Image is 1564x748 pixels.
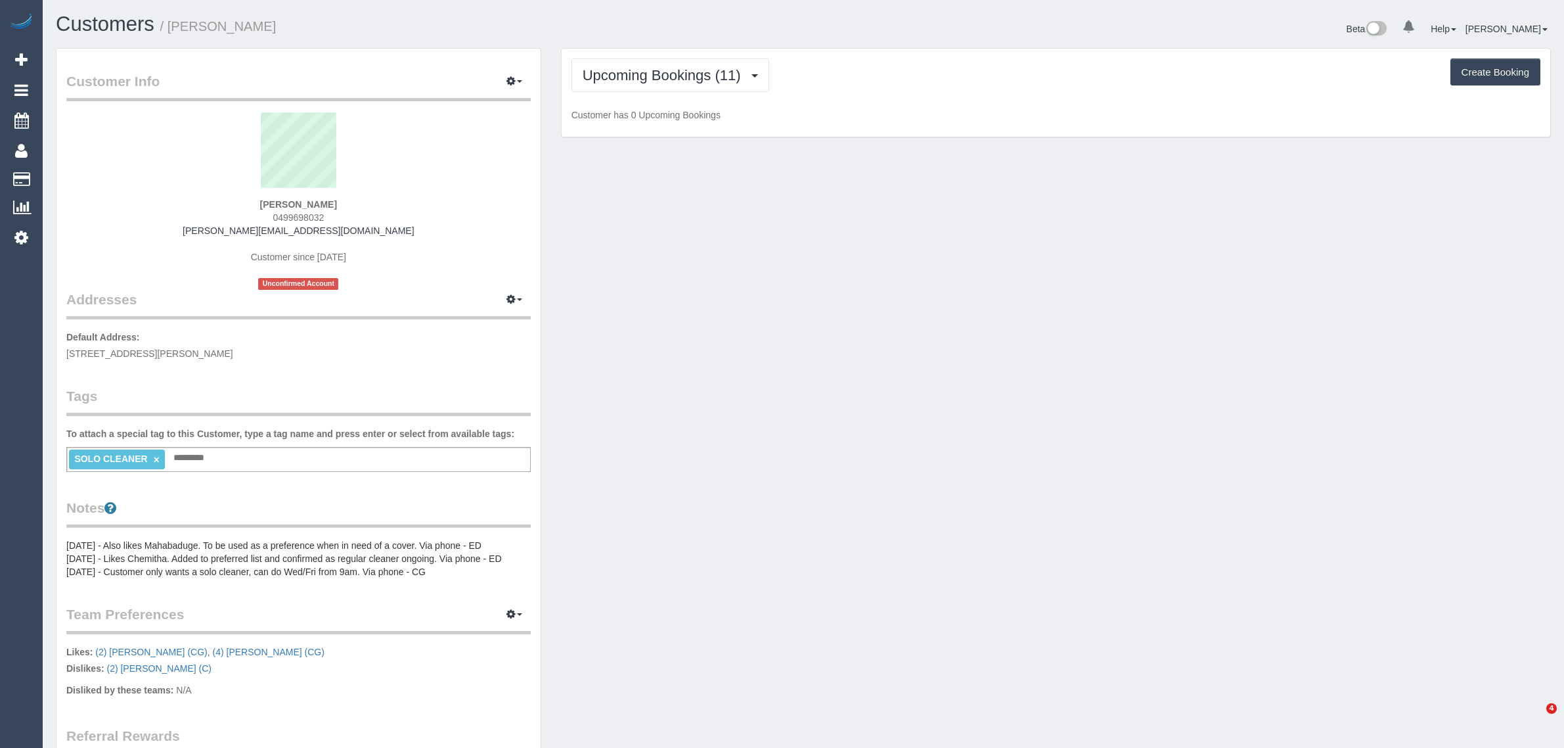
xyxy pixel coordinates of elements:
[154,454,160,465] a: ×
[160,19,277,34] small: / [PERSON_NAME]
[1546,703,1557,714] span: 4
[1431,24,1456,34] a: Help
[8,13,34,32] img: Automaid Logo
[176,685,191,695] span: N/A
[571,108,1540,122] p: Customer has 0 Upcoming Bookings
[106,663,211,674] a: (2) [PERSON_NAME] (C)
[1347,24,1387,34] a: Beta
[56,12,154,35] a: Customers
[1465,24,1548,34] a: [PERSON_NAME]
[183,225,414,236] a: [PERSON_NAME][EMAIL_ADDRESS][DOMAIN_NAME]
[66,605,531,634] legend: Team Preferences
[213,647,324,657] a: (4) [PERSON_NAME] (CG)
[66,498,531,528] legend: Notes
[66,427,514,440] label: To attach a special tag to this Customer, type a tag name and press enter or select from availabl...
[273,212,324,223] span: 0499698032
[74,454,147,464] span: SOLO CLEANER
[258,278,338,289] span: Unconfirmed Account
[66,331,140,344] label: Default Address:
[66,539,531,578] pre: [DATE] - Also likes Mahabaduge. To be used as a preference when in need of a cover. Via phone - E...
[95,647,207,657] a: (2) [PERSON_NAME] (CG)
[1365,21,1387,38] img: New interface
[66,684,173,697] label: Disliked by these teams:
[583,67,748,83] span: Upcoming Bookings (11)
[1450,58,1540,86] button: Create Booking
[95,647,210,657] span: ,
[66,386,531,416] legend: Tags
[251,252,346,262] span: Customer since [DATE]
[260,199,337,210] strong: [PERSON_NAME]
[66,348,233,359] span: [STREET_ADDRESS][PERSON_NAME]
[66,72,531,101] legend: Customer Info
[571,58,769,92] button: Upcoming Bookings (11)
[66,645,93,659] label: Likes:
[1519,703,1551,735] iframe: Intercom live chat
[66,662,104,675] label: Dislikes:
